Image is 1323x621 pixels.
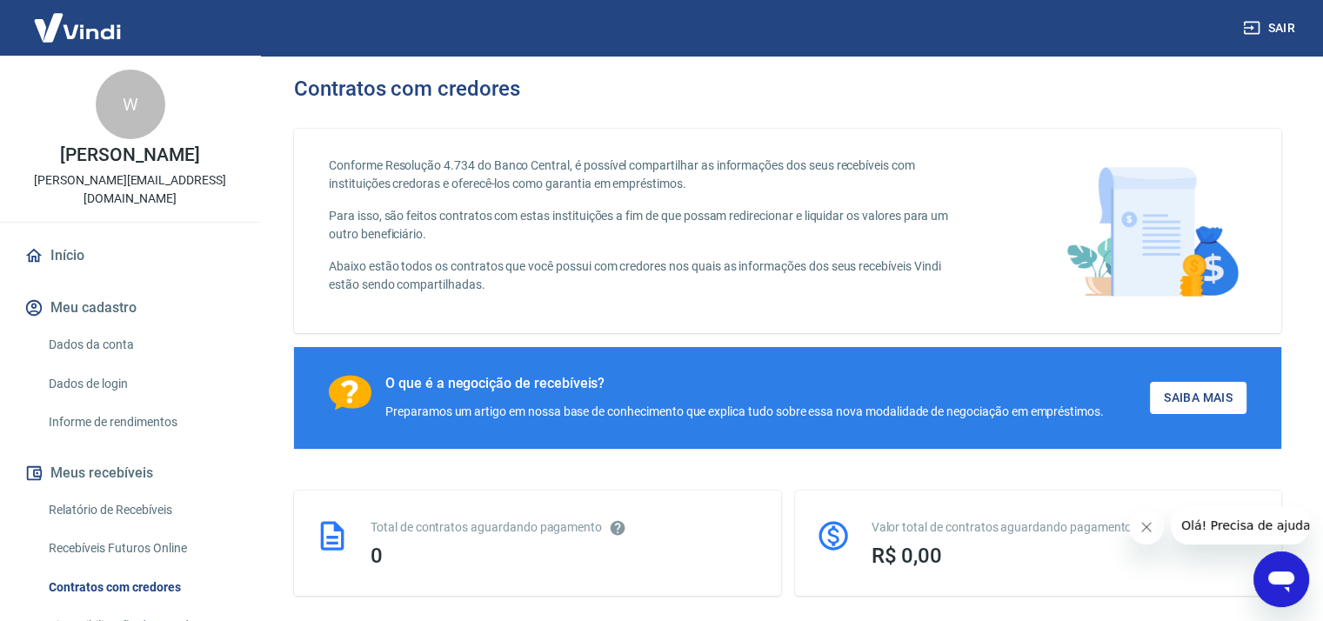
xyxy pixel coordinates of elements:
[329,207,972,244] p: Para isso, são feitos contratos com estas instituições a fim de que possam redirecionar e liquida...
[21,289,239,327] button: Meu cadastro
[1150,382,1246,414] a: Saiba Mais
[21,237,239,275] a: Início
[42,404,239,440] a: Informe de rendimentos
[42,327,239,363] a: Dados da conta
[96,70,165,139] div: W
[1253,551,1309,607] iframe: Botão para abrir a janela de mensagens
[21,1,134,54] img: Vindi
[1129,510,1164,544] iframe: Fechar mensagem
[872,518,1261,537] div: Valor total de contratos aguardando pagamento
[21,454,239,492] button: Meus recebíveis
[42,366,239,402] a: Dados de login
[42,570,239,605] a: Contratos com credores
[1171,506,1309,544] iframe: Mensagem da empresa
[872,544,943,568] span: R$ 0,00
[371,518,760,537] div: Total de contratos aguardando pagamento
[385,375,1104,392] div: O que é a negocição de recebíveis?
[10,12,146,26] span: Olá! Precisa de ajuda?
[329,257,972,294] p: Abaixo estão todos os contratos que você possui com credores nos quais as informações dos seus re...
[42,531,239,566] a: Recebíveis Futuros Online
[371,544,760,568] div: 0
[14,171,246,208] p: [PERSON_NAME][EMAIL_ADDRESS][DOMAIN_NAME]
[42,492,239,528] a: Relatório de Recebíveis
[329,375,371,411] img: Ícone com um ponto de interrogação.
[385,403,1104,421] div: Preparamos um artigo em nossa base de conhecimento que explica tudo sobre essa nova modalidade de...
[294,77,520,101] h3: Contratos com credores
[1239,12,1302,44] button: Sair
[329,157,972,193] p: Conforme Resolução 4.734 do Banco Central, é possível compartilhar as informações dos seus recebí...
[60,146,199,164] p: [PERSON_NAME]
[1058,157,1246,305] img: main-image.9f1869c469d712ad33ce.png
[609,519,626,537] svg: Esses contratos não se referem à Vindi, mas sim a outras instituições.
